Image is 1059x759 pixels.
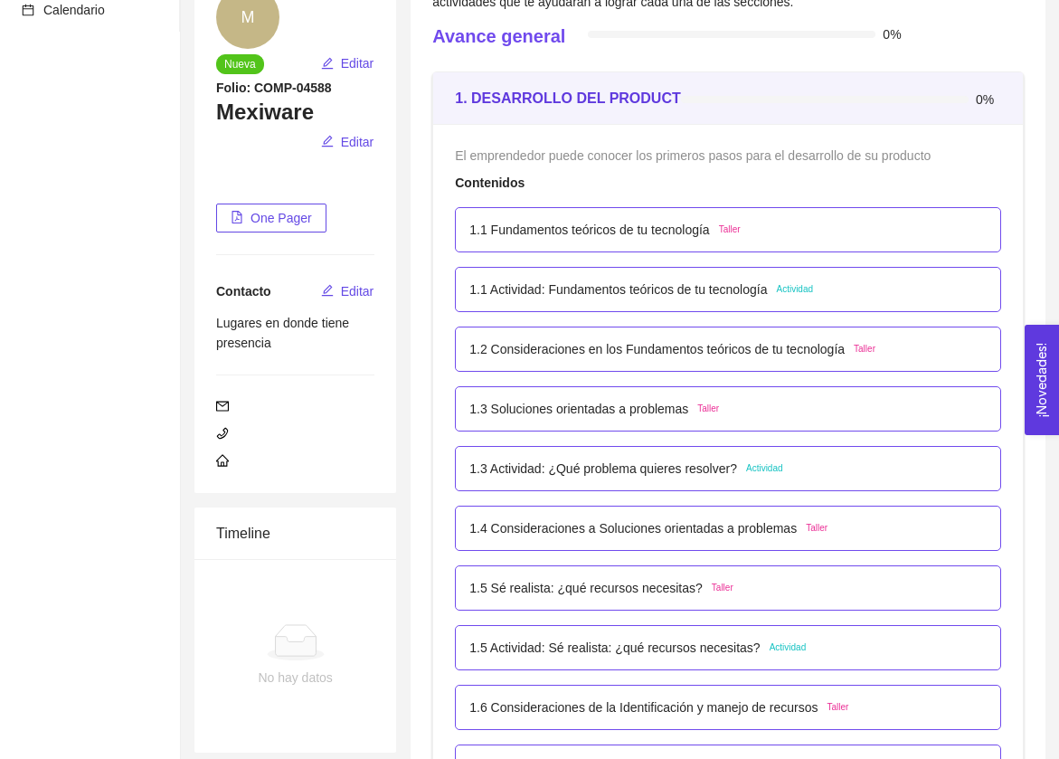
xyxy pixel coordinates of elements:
button: editEditar [320,277,375,306]
span: edit [321,284,334,299]
span: Actividad [746,461,783,476]
span: edit [321,57,334,71]
h4: Avance general [432,24,565,49]
span: Taller [854,342,875,356]
span: Actividad [776,282,813,297]
span: phone [216,427,229,440]
p: 1.2 Consideraciones en los Fundamentos teóricos de tu tecnología [469,339,845,359]
button: Open Feedback Widget [1025,325,1059,435]
span: Editar [341,132,374,152]
span: Taller [827,700,848,715]
span: Nueva [216,54,264,74]
span: calendar [22,4,34,16]
button: file-pdfOne Pager [216,204,326,232]
span: Taller [697,402,719,416]
strong: Folio: COMP-04588 [216,81,332,95]
p: 1.5 Sé realista: ¿qué recursos necesitas? [469,578,703,598]
span: Lugares en donde tiene presencia [216,316,349,350]
span: 0% [976,93,1001,106]
span: Taller [719,223,741,237]
span: edit [321,135,334,149]
p: 1.1 Actividad: Fundamentos teóricos de tu tecnología [469,280,767,299]
span: Taller [712,581,733,595]
strong: Contenidos [455,176,525,190]
p: 1.5 Actividad: Sé realista: ¿qué recursos necesitas? [469,638,760,658]
span: Contacto [216,284,271,299]
span: El emprendedor puede conocer los primeros pasos para el desarrollo de su producto [455,148,931,163]
div: No hay datos [231,668,360,688]
button: editEditar [320,128,375,157]
span: mail [216,400,229,413]
strong: 1. DESARROLLO DEL PRODUCTO [455,90,692,106]
p: 1.3 Actividad: ¿Qué problema quieres resolver? [469,459,737,479]
p: 1.4 Consideraciones a Soluciones orientadas a problemas [469,518,797,538]
button: editEditar [320,49,375,78]
span: Calendario [43,3,105,17]
p: 1.6 Consideraciones de la Identificación y manejo de recursos [469,697,818,717]
span: home [216,454,229,467]
span: One Pager [251,208,312,228]
p: 1.3 Soluciones orientadas a problemas [469,399,688,419]
div: Timeline [216,508,374,559]
span: Editar [341,281,374,301]
h3: Mexiware [216,98,374,127]
span: 0% [883,28,908,41]
span: file-pdf [231,211,243,225]
span: Taller [806,521,827,536]
p: 1.1 Fundamentos teóricos de tu tecnología [469,220,709,240]
span: Actividad [770,640,807,655]
span: Editar [341,53,374,73]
